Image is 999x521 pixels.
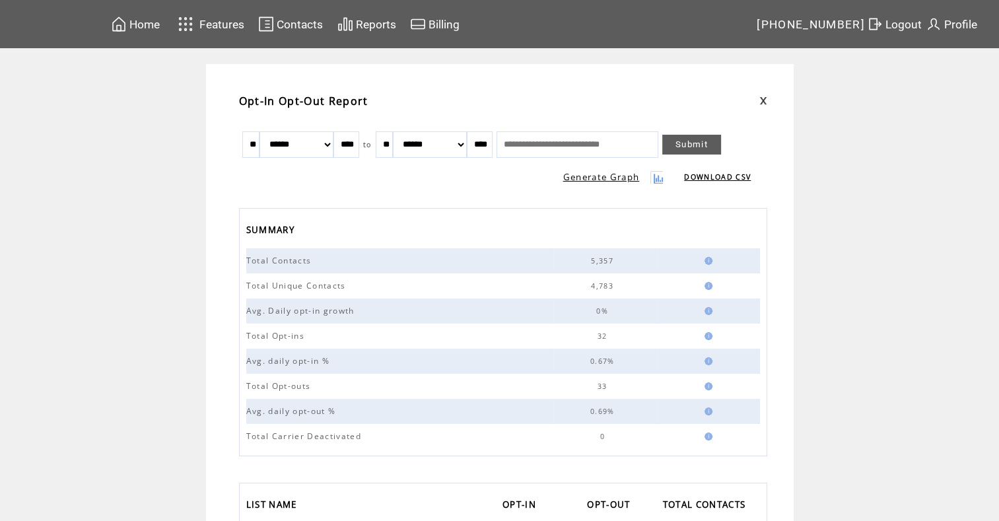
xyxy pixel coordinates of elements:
span: Total Opt-outs [246,380,314,392]
span: 5,357 [591,256,617,265]
a: DOWNLOAD CSV [684,172,751,182]
span: 0% [596,306,611,316]
span: [PHONE_NUMBER] [757,18,865,31]
img: help.gif [701,433,712,440]
span: Contacts [277,18,323,31]
span: TOTAL CONTACTS [663,495,749,517]
span: OPT-OUT [587,495,633,517]
span: 32 [598,331,611,341]
span: Logout [885,18,922,31]
span: Profile [944,18,977,31]
span: Reports [356,18,396,31]
a: Generate Graph [563,171,640,183]
span: SUMMARY [246,221,298,242]
span: Features [199,18,244,31]
a: LIST NAME [246,495,304,517]
a: OPT-IN [502,495,543,517]
img: help.gif [701,407,712,415]
img: exit.svg [867,16,883,32]
img: profile.svg [926,16,942,32]
img: help.gif [701,357,712,365]
a: OPT-OUT [587,495,637,517]
a: Contacts [256,14,325,34]
img: creidtcard.svg [410,16,426,32]
img: home.svg [111,16,127,32]
span: Avg. daily opt-in % [246,355,333,366]
span: Avg. Daily opt-in growth [246,305,358,316]
span: Opt-In Opt-Out Report [239,94,368,108]
img: features.svg [174,13,197,35]
img: contacts.svg [258,16,274,32]
a: Features [172,11,247,37]
span: Avg. daily opt-out % [246,405,339,417]
img: help.gif [701,257,712,265]
img: help.gif [701,282,712,290]
a: Home [109,14,162,34]
span: Total Contacts [246,255,315,266]
span: Total Unique Contacts [246,280,349,291]
a: Reports [335,14,398,34]
span: 0.67% [590,357,618,366]
span: Total Carrier Deactivated [246,431,364,442]
span: 33 [598,382,611,391]
span: 0 [600,432,607,441]
img: help.gif [701,382,712,390]
span: to [363,140,372,149]
a: Submit [662,135,721,155]
img: help.gif [701,332,712,340]
span: LIST NAME [246,495,300,517]
a: Profile [924,14,979,34]
span: 0.69% [590,407,618,416]
span: 4,783 [591,281,617,291]
span: Total Opt-ins [246,330,308,341]
img: help.gif [701,307,712,315]
a: Billing [408,14,462,34]
a: TOTAL CONTACTS [663,495,753,517]
span: OPT-IN [502,495,539,517]
a: Logout [865,14,924,34]
span: Billing [429,18,460,31]
img: chart.svg [337,16,353,32]
span: Home [129,18,160,31]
